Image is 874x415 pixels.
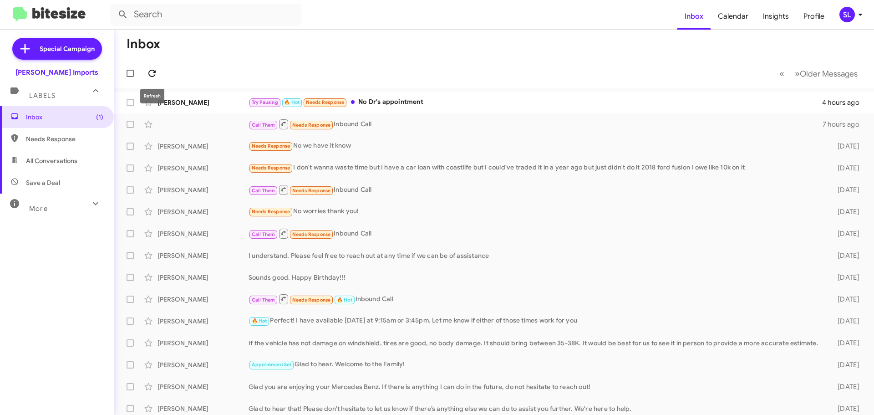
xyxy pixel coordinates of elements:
[26,178,60,187] span: Save a Deal
[29,205,48,213] span: More
[252,209,290,215] span: Needs Response
[158,229,249,238] div: [PERSON_NAME]
[249,206,823,217] div: No worries thank you!
[29,92,56,100] span: Labels
[15,68,98,77] div: [PERSON_NAME] Imports
[823,404,867,413] div: [DATE]
[158,273,249,282] div: [PERSON_NAME]
[677,3,711,30] a: Inbox
[839,7,855,22] div: SL
[823,317,867,326] div: [DATE]
[158,338,249,348] div: [PERSON_NAME]
[779,68,784,79] span: «
[337,297,352,303] span: 🔥 Hot
[306,99,345,105] span: Needs Response
[249,404,823,413] div: Glad to hear that! Please don’t hesitate to let us know if there’s anything else we can do to ass...
[26,156,77,165] span: All Conversations
[823,295,867,304] div: [DATE]
[140,89,164,103] div: Refresh
[823,338,867,348] div: [DATE]
[252,297,275,303] span: Call Them
[823,164,867,173] div: [DATE]
[252,165,290,171] span: Needs Response
[249,228,823,239] div: Inbound Call
[284,99,300,105] span: 🔥 Hot
[292,122,331,128] span: Needs Response
[249,359,823,370] div: Glad to hear. Welcome to the Family!
[249,118,823,130] div: Inbound Call
[110,4,301,26] input: Search
[292,297,331,303] span: Needs Response
[158,185,249,195] div: [PERSON_NAME]
[711,3,756,30] a: Calendar
[292,188,331,194] span: Needs Response
[774,64,863,83] nav: Page navigation example
[12,38,102,60] a: Special Campaign
[249,382,823,391] div: Glad you are enjoying your Mercedes Benz. If there is anything I can do in the future, do not hes...
[823,207,867,216] div: [DATE]
[823,120,867,129] div: 7 hours ago
[158,360,249,369] div: [PERSON_NAME]
[249,293,823,305] div: Inbound Call
[252,318,267,324] span: 🔥 Hot
[158,207,249,216] div: [PERSON_NAME]
[252,362,292,368] span: Appointment Set
[158,98,249,107] div: [PERSON_NAME]
[823,273,867,282] div: [DATE]
[822,98,867,107] div: 4 hours ago
[756,3,796,30] a: Insights
[249,338,823,348] div: If the vehicle has not damage on windshield, tires are good, no body damage. It should bring betw...
[252,231,275,237] span: Call Them
[249,141,823,151] div: No we have it know
[823,251,867,260] div: [DATE]
[96,113,103,122] span: (1)
[249,316,823,326] div: Perfect! I have available [DATE] at 9:15am or 3:45pm. Let me know if either of those times work f...
[249,163,823,173] div: I don't wanna waste time but I have a car loan with coastlife but I could've traded it in a year ...
[158,295,249,304] div: [PERSON_NAME]
[249,97,822,108] div: No Dr's appointment
[823,229,867,238] div: [DATE]
[292,231,331,237] span: Needs Response
[127,37,160,51] h1: Inbox
[796,3,832,30] a: Profile
[26,113,103,122] span: Inbox
[252,188,275,194] span: Call Them
[26,134,103,143] span: Needs Response
[252,122,275,128] span: Call Them
[252,143,290,149] span: Needs Response
[795,68,800,79] span: »
[774,64,790,83] button: Previous
[158,251,249,260] div: [PERSON_NAME]
[158,142,249,151] div: [PERSON_NAME]
[800,69,858,79] span: Older Messages
[249,184,823,195] div: Inbound Call
[249,251,823,260] div: I understand. Please feel free to reach out at any time if we can be of assistance
[158,164,249,173] div: [PERSON_NAME]
[832,7,864,22] button: SL
[158,404,249,413] div: [PERSON_NAME]
[158,317,249,326] div: [PERSON_NAME]
[823,360,867,369] div: [DATE]
[823,185,867,195] div: [DATE]
[249,273,823,282] div: Sounds good. Happy Birthday!!!
[40,44,95,53] span: Special Campaign
[252,99,278,105] span: Try Pausing
[823,382,867,391] div: [DATE]
[158,382,249,391] div: [PERSON_NAME]
[789,64,863,83] button: Next
[823,142,867,151] div: [DATE]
